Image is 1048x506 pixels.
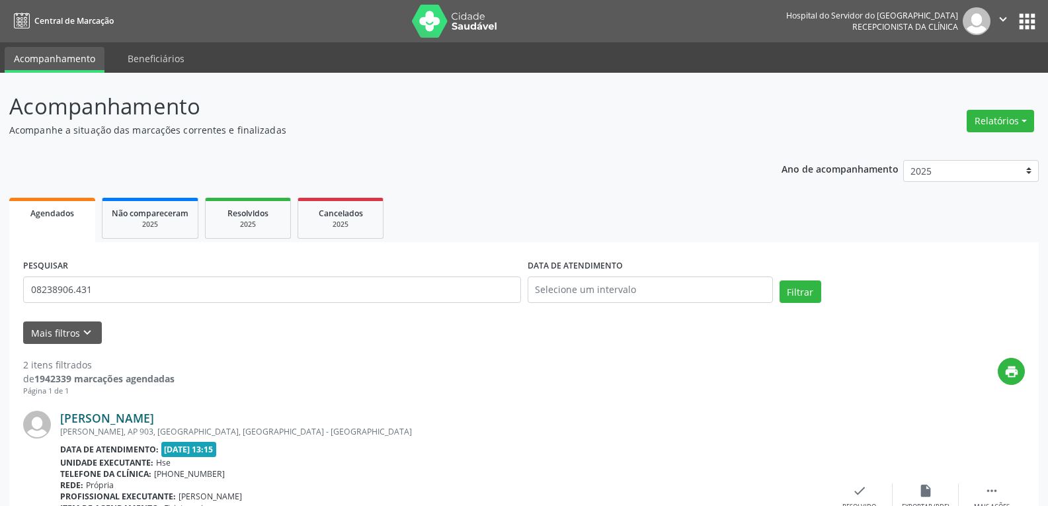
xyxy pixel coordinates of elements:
span: Própria [86,480,114,491]
label: DATA DE ATENDIMENTO [528,256,623,276]
span: Agendados [30,208,74,219]
div: Hospital do Servidor do [GEOGRAPHIC_DATA] [786,10,958,21]
div: [PERSON_NAME], AP 903, [GEOGRAPHIC_DATA], [GEOGRAPHIC_DATA] - [GEOGRAPHIC_DATA] [60,426,826,437]
b: Unidade executante: [60,457,153,468]
img: img [23,411,51,439]
a: [PERSON_NAME] [60,411,154,425]
div: 2025 [215,220,281,230]
img: img [963,7,990,35]
div: 2025 [112,220,188,230]
span: [PHONE_NUMBER] [154,468,225,480]
div: de [23,372,175,386]
i:  [985,484,999,498]
button: Mais filtroskeyboard_arrow_down [23,321,102,345]
i: print [1004,364,1019,379]
b: Profissional executante: [60,491,176,502]
span: Recepcionista da clínica [852,21,958,32]
b: Rede: [60,480,83,491]
strong: 1942339 marcações agendadas [34,372,175,385]
span: Cancelados [319,208,363,219]
a: Acompanhamento [5,47,104,73]
b: Data de atendimento: [60,444,159,455]
a: Beneficiários [118,47,194,70]
i: keyboard_arrow_down [80,325,95,340]
button: Relatórios [967,110,1034,132]
div: Página 1 de 1 [23,386,175,397]
a: Central de Marcação [9,10,114,32]
span: Hse [156,457,171,468]
button: Filtrar [780,280,821,303]
span: Não compareceram [112,208,188,219]
div: 2025 [307,220,374,230]
span: Resolvidos [227,208,268,219]
i:  [996,12,1010,26]
p: Ano de acompanhamento [782,160,899,177]
b: Telefone da clínica: [60,468,151,480]
label: PESQUISAR [23,256,68,276]
span: Central de Marcação [34,15,114,26]
button:  [990,7,1016,35]
span: [PERSON_NAME] [179,491,242,502]
button: apps [1016,10,1039,33]
span: [DATE] 13:15 [161,442,217,457]
i: check [852,484,867,498]
div: 2 itens filtrados [23,358,175,372]
p: Acompanhe a situação das marcações correntes e finalizadas [9,123,730,137]
i: insert_drive_file [918,484,933,498]
input: Selecione um intervalo [528,276,773,303]
p: Acompanhamento [9,90,730,123]
button: print [998,358,1025,385]
input: Nome, código do beneficiário ou CPF [23,276,521,303]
